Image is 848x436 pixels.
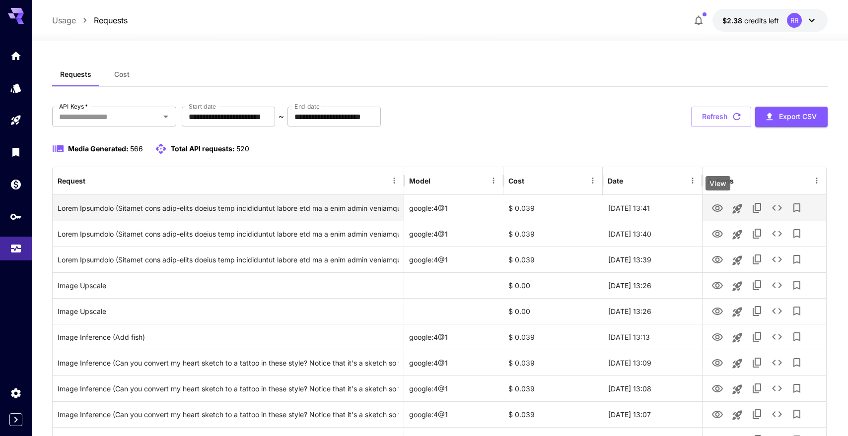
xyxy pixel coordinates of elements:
[787,198,807,218] button: Add to library
[755,107,828,127] button: Export CSV
[603,298,702,324] div: 30 Sep, 2025 13:26
[503,324,603,350] div: $ 0.039
[603,350,702,375] div: 30 Sep, 2025 13:09
[9,413,22,426] button: Expand sidebar
[722,15,779,26] div: $2.37679
[787,378,807,398] button: Add to library
[787,224,807,244] button: Add to library
[787,13,802,28] div: RR
[10,239,22,251] div: Usage
[787,327,807,347] button: Add to library
[624,174,638,187] button: Sort
[58,299,399,324] div: Click to copy prompt
[767,353,787,373] button: See details
[503,401,603,427] div: $ 0.039
[10,50,22,62] div: Home
[767,275,787,295] button: See details
[503,195,603,221] div: $ 0.039
[727,328,747,348] button: Launch in playground
[10,114,22,126] div: Playground
[722,16,744,25] span: $2.38
[86,174,100,187] button: Sort
[787,353,807,373] button: Add to library
[404,221,503,247] div: google:4@1
[727,225,747,245] button: Launch in playground
[727,302,747,322] button: Launch in playground
[603,401,702,427] div: 30 Sep, 2025 13:07
[58,273,399,298] div: Click to copy prompt
[586,174,600,187] button: Menu
[404,247,503,272] div: google:4@1
[707,197,727,218] button: View
[189,102,216,111] label: Start date
[503,221,603,247] div: $ 0.039
[727,250,747,270] button: Launch in playground
[707,223,727,244] button: View
[58,324,399,350] div: Click to copy prompt
[747,353,767,373] button: Copy TaskUUID
[10,146,22,158] div: Library
[487,174,500,187] button: Menu
[404,350,503,375] div: google:4@1
[727,199,747,219] button: Launch in playground
[503,247,603,272] div: $ 0.039
[68,144,129,153] span: Media Generated:
[691,107,751,127] button: Refresh
[707,301,727,321] button: View
[10,387,22,399] div: Settings
[707,326,727,347] button: View
[603,195,702,221] div: 30 Sep, 2025 13:41
[60,70,91,79] span: Requests
[767,327,787,347] button: See details
[767,249,787,269] button: See details
[503,375,603,401] div: $ 0.039
[707,352,727,373] button: View
[603,247,702,272] div: 30 Sep, 2025 13:39
[707,378,727,398] button: View
[114,70,130,79] span: Cost
[431,174,445,187] button: Sort
[58,221,399,247] div: Click to copy prompt
[387,174,401,187] button: Menu
[747,198,767,218] button: Copy TaskUUID
[727,276,747,296] button: Launch in playground
[727,354,747,374] button: Launch in playground
[747,275,767,295] button: Copy TaskUUID
[58,195,399,221] div: Click to copy prompt
[747,249,767,269] button: Copy TaskUUID
[686,174,700,187] button: Menu
[603,324,702,350] div: 30 Sep, 2025 13:13
[294,102,319,111] label: End date
[409,177,430,185] div: Model
[767,301,787,321] button: See details
[747,327,767,347] button: Copy TaskUUID
[603,375,702,401] div: 30 Sep, 2025 13:08
[503,298,603,324] div: $ 0.00
[608,177,623,185] div: Date
[58,350,399,375] div: Click to copy prompt
[503,350,603,375] div: $ 0.039
[10,210,22,223] div: API Keys
[787,404,807,424] button: Add to library
[94,14,128,26] a: Requests
[171,144,235,153] span: Total API requests:
[744,16,779,25] span: credits left
[767,224,787,244] button: See details
[503,272,603,298] div: $ 0.00
[747,378,767,398] button: Copy TaskUUID
[767,404,787,424] button: See details
[603,272,702,298] div: 30 Sep, 2025 13:26
[52,14,128,26] nav: breadcrumb
[404,324,503,350] div: google:4@1
[603,221,702,247] div: 30 Sep, 2025 13:40
[747,224,767,244] button: Copy TaskUUID
[58,247,399,272] div: Click to copy prompt
[59,102,88,111] label: API Keys
[787,275,807,295] button: Add to library
[707,404,727,424] button: View
[787,249,807,269] button: Add to library
[159,110,173,124] button: Open
[130,144,143,153] span: 566
[767,198,787,218] button: See details
[404,401,503,427] div: google:4@1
